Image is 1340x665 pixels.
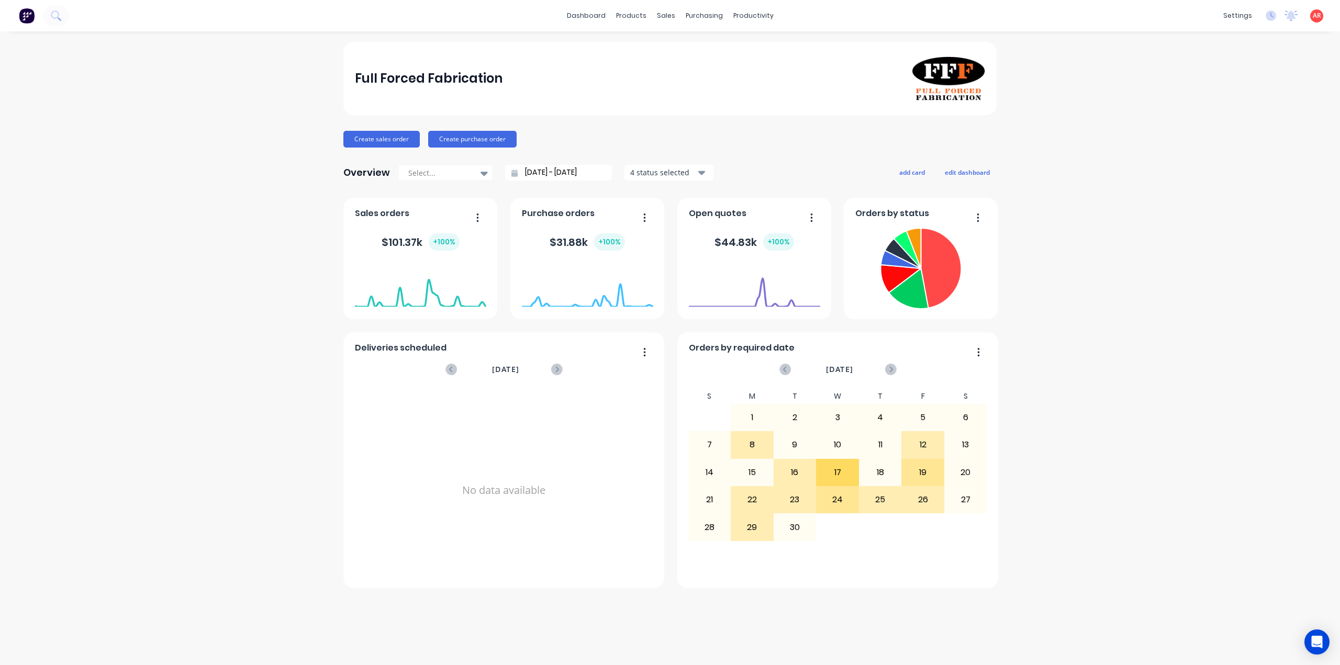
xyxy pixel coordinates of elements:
[817,487,858,513] div: 24
[859,487,901,513] div: 25
[817,404,858,431] div: 3
[816,389,859,404] div: W
[594,233,625,251] div: + 100 %
[774,514,816,540] div: 30
[382,233,460,251] div: $ 101.37k
[859,389,902,404] div: T
[731,404,773,431] div: 1
[892,165,932,179] button: add card
[1304,629,1330,655] div: Open Intercom Messenger
[688,389,731,404] div: S
[855,207,929,220] span: Orders by status
[689,432,731,458] div: 7
[1313,11,1321,20] span: AR
[689,459,731,486] div: 14
[901,389,944,404] div: F
[624,165,713,181] button: 4 status selected
[492,364,519,375] span: [DATE]
[550,233,625,251] div: $ 31.88k
[689,342,795,354] span: Orders by required date
[428,131,517,148] button: Create purchase order
[714,233,794,251] div: $ 44.83k
[902,487,944,513] div: 26
[652,8,680,24] div: sales
[859,432,901,458] div: 11
[19,8,35,24] img: Factory
[826,364,853,375] span: [DATE]
[611,8,652,24] div: products
[522,207,595,220] span: Purchase orders
[630,167,696,178] div: 4 status selected
[343,162,390,183] div: Overview
[774,459,816,486] div: 16
[355,389,653,592] div: No data available
[774,404,816,431] div: 2
[902,459,944,486] div: 19
[689,487,731,513] div: 21
[774,389,817,404] div: T
[355,68,502,89] div: Full Forced Fabrication
[859,404,901,431] div: 4
[355,207,409,220] span: Sales orders
[859,459,901,486] div: 18
[817,459,858,486] div: 17
[945,404,987,431] div: 6
[1218,8,1257,24] div: settings
[902,432,944,458] div: 12
[731,514,773,540] div: 29
[945,487,987,513] div: 27
[763,233,794,251] div: + 100 %
[689,207,746,220] span: Open quotes
[429,233,460,251] div: + 100 %
[562,8,611,24] a: dashboard
[944,389,987,404] div: S
[945,432,987,458] div: 13
[355,342,446,354] span: Deliveries scheduled
[728,8,779,24] div: productivity
[731,432,773,458] div: 8
[343,131,420,148] button: Create sales order
[817,432,858,458] div: 10
[680,8,728,24] div: purchasing
[902,404,944,431] div: 5
[689,514,731,540] div: 28
[938,165,997,179] button: edit dashboard
[912,56,985,101] img: Full Forced Fabrication
[731,487,773,513] div: 22
[774,487,816,513] div: 23
[731,459,773,486] div: 15
[774,432,816,458] div: 9
[731,389,774,404] div: M
[945,459,987,486] div: 20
